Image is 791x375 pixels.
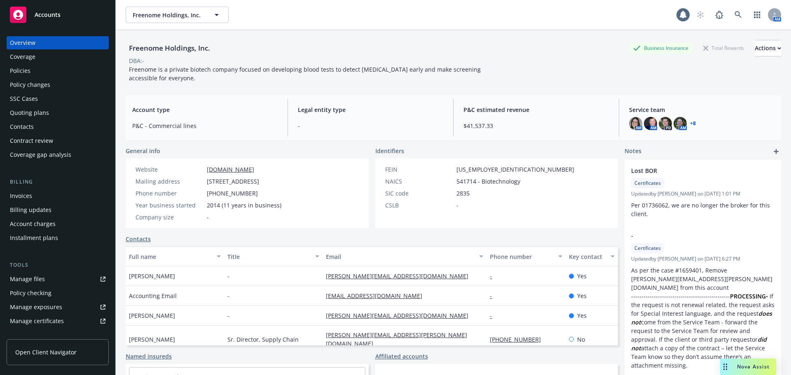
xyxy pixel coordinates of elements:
a: [PHONE_NUMBER] [490,335,548,343]
div: Actions [755,40,781,56]
img: photo [644,117,657,130]
a: Manage files [7,273,109,286]
div: Overview [10,36,35,49]
span: - [227,311,229,320]
a: Quoting plans [7,106,109,119]
span: Legal entity type [298,105,443,114]
span: General info [126,147,160,155]
span: P&C estimated revenue [463,105,609,114]
div: Key contact [569,252,606,261]
a: Overview [7,36,109,49]
div: Freenome Holdings, Inc. [126,43,213,54]
span: Accounts [35,12,61,18]
div: CSLB [385,201,453,210]
a: Report a Bug [711,7,728,23]
span: Yes [577,291,587,300]
span: Freenome Holdings, Inc. [133,11,204,19]
span: Certificates [634,179,661,187]
div: Policies [10,64,30,77]
span: No [577,335,585,344]
span: Updated by [PERSON_NAME] on [DATE] 6:27 PM [631,255,775,263]
span: - [227,272,229,280]
span: - [631,231,753,240]
span: Per 01736062, we are no longer the broker for this client. [631,201,772,218]
a: [DOMAIN_NAME] [207,165,254,173]
img: photo [629,117,642,130]
div: SSC Cases [10,92,38,105]
div: Lost BORCertificatesUpdatedby [PERSON_NAME] on [DATE] 1:01 PMPer 01736062, we are no longer the b... [625,160,781,225]
a: [EMAIL_ADDRESS][DOMAIN_NAME] [326,292,429,300]
a: Invoices [7,189,109,203]
div: Installment plans [10,231,58,245]
span: Notes [625,147,641,156]
div: Drag to move [720,359,730,375]
span: [PHONE_NUMBER] [207,189,258,198]
span: - [227,291,229,300]
div: Total Rewards [699,43,748,53]
div: Manage claims [10,328,51,342]
button: Email [323,247,487,266]
a: Accounts [7,3,109,26]
div: Manage certificates [10,314,64,328]
button: Title [224,247,323,266]
div: Full name [129,252,212,261]
a: add [771,147,781,156]
span: Identifiers [375,147,404,155]
a: [PERSON_NAME][EMAIL_ADDRESS][DOMAIN_NAME] [326,272,475,280]
span: Service team [629,105,775,114]
div: NAICS [385,177,453,186]
div: Manage exposures [10,300,62,314]
div: Coverage [10,50,35,63]
a: Affiliated accounts [375,352,428,361]
div: Website [136,165,204,174]
span: Yes [577,272,587,280]
span: Certificates [634,245,661,252]
div: Coverage gap analysis [10,148,71,161]
a: Installment plans [7,231,109,245]
a: Policy checking [7,286,109,300]
a: Coverage [7,50,109,63]
strong: PROCESSING [730,292,766,300]
div: SIC code [385,189,453,198]
div: Company size [136,213,204,221]
span: - [298,121,443,130]
span: Accounting Email [129,291,177,300]
span: [US_EMPLOYER_IDENTIFICATION_NUMBER] [456,165,574,174]
div: Invoices [10,189,32,203]
div: Tools [7,261,109,269]
img: photo [659,117,672,130]
span: Nova Assist [737,363,770,370]
span: Updated by [PERSON_NAME] on [DATE] 1:01 PM [631,190,775,198]
a: SSC Cases [7,92,109,105]
button: Nova Assist [720,359,776,375]
span: Open Client Navigator [15,348,77,356]
span: 541714 - Biotechnology [456,177,520,186]
a: +8 [690,121,696,126]
span: [PERSON_NAME] [129,272,175,280]
span: Sr. Director, Supply Chain [227,335,299,344]
a: [PERSON_NAME][EMAIL_ADDRESS][PERSON_NAME][DOMAIN_NAME] [326,331,467,347]
span: [PERSON_NAME] [129,311,175,320]
a: Start snowing [692,7,709,23]
div: Quoting plans [10,106,49,119]
div: FEIN [385,165,453,174]
div: Contacts [10,120,34,133]
a: Coverage gap analysis [7,148,109,161]
button: Freenome Holdings, Inc. [126,7,229,23]
a: Search [730,7,747,23]
span: [PERSON_NAME] [129,335,175,344]
a: Named insureds [126,352,172,361]
button: Key contact [566,247,618,266]
a: - [490,292,498,300]
span: Lost BOR [631,166,753,175]
a: - [490,272,498,280]
div: Mailing address [136,177,204,186]
span: 2014 (11 years in business) [207,201,281,210]
div: Policy changes [10,78,50,91]
div: Title [227,252,310,261]
a: Policies [7,64,109,77]
div: Phone number [136,189,204,198]
a: Contacts [126,235,151,243]
button: Phone number [487,247,565,266]
span: - [207,213,209,221]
